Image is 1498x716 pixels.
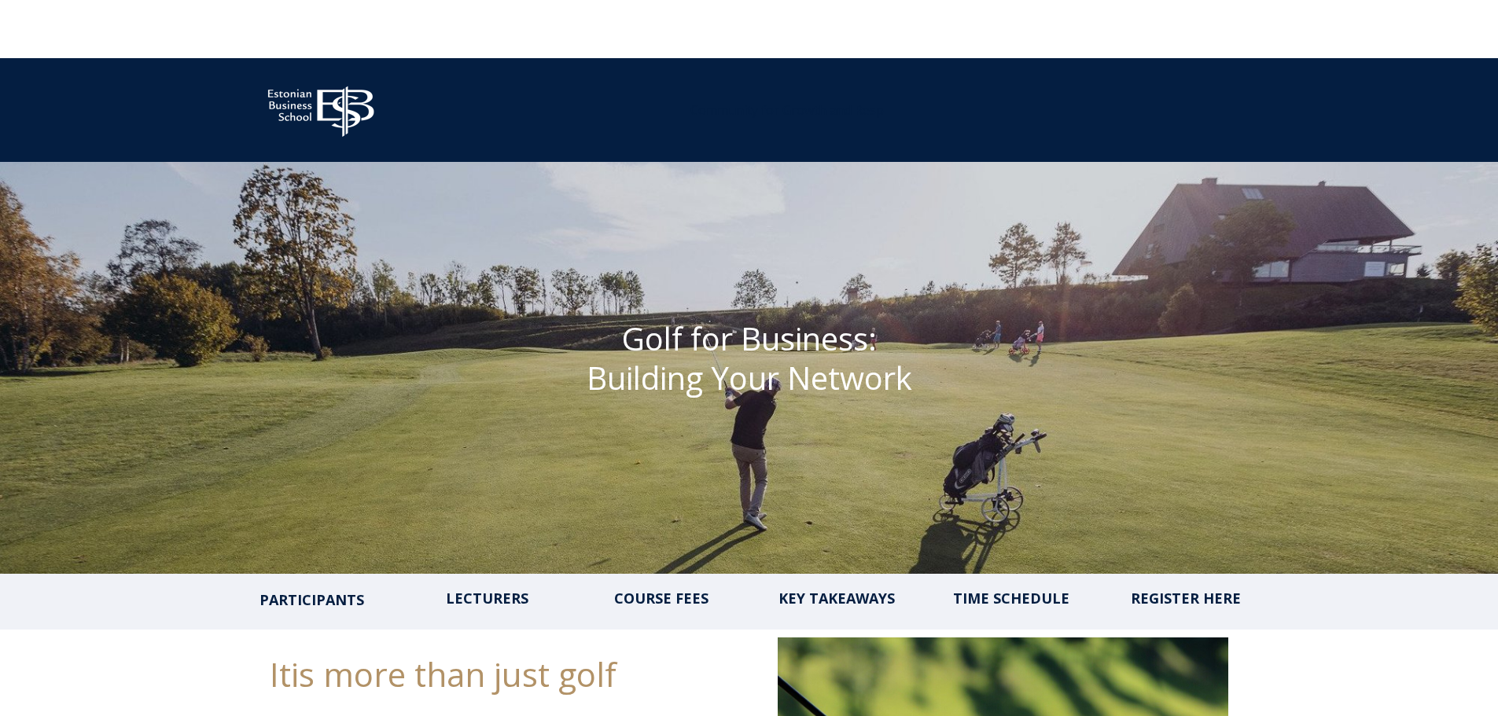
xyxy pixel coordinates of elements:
a: KEY TAKEAWAYS [778,589,895,608]
a: TIME SCHEDULE [953,589,1069,608]
a: REGISTER HERE [1131,589,1241,608]
span: is more than just golf [291,652,616,696]
a: LECTURERS [446,589,528,608]
span: PARTICIPANTS [259,590,364,609]
span: Community for Growth and Resp [690,101,884,119]
h1: Golf for Business: Building Your Network [459,319,1040,398]
span: It [270,652,291,696]
a: PARTICIPANTS [259,589,364,610]
a: COURSE FEES [614,589,709,608]
img: ebs_logo2016_white [254,74,388,141]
